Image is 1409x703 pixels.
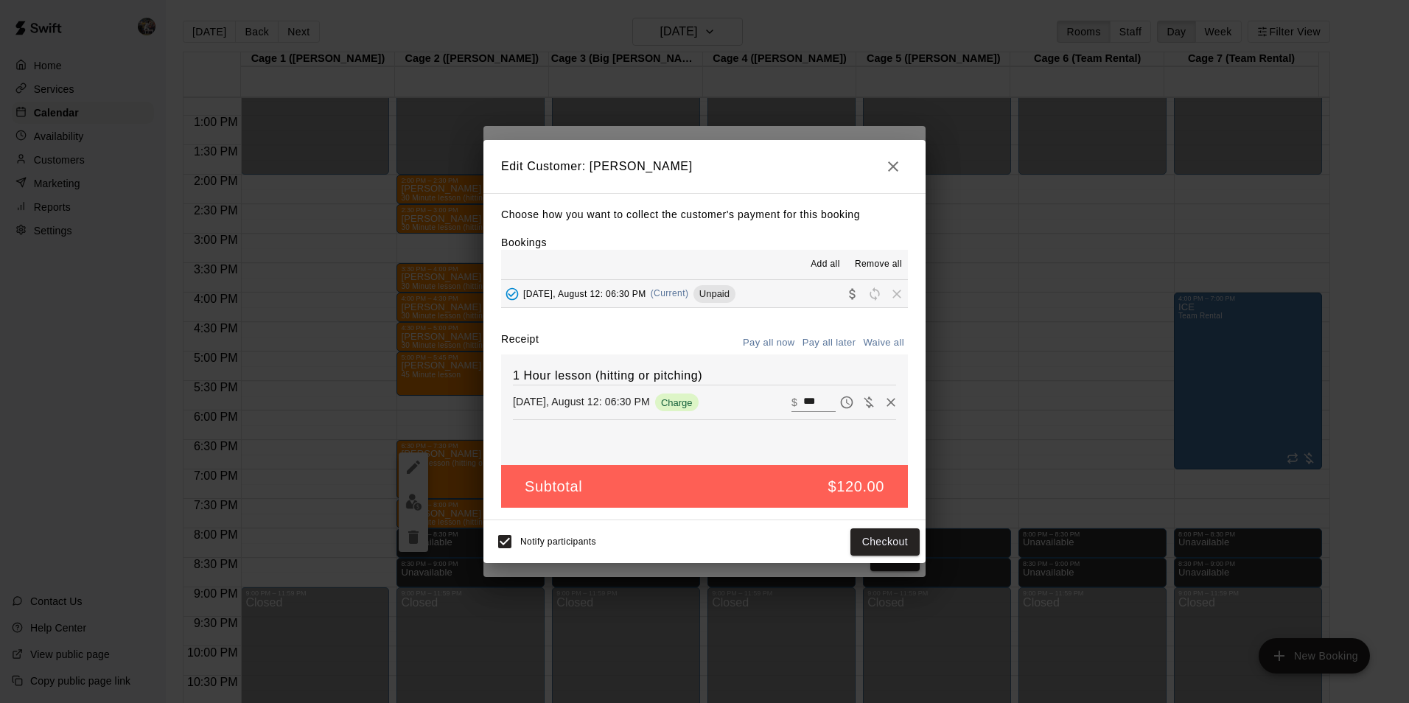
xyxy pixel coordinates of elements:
span: Pay later [836,395,858,408]
span: Unpaid [693,288,735,299]
button: Waive all [859,332,908,354]
span: Charge [655,397,699,408]
button: Added - Collect Payment [501,283,523,305]
h5: Subtotal [525,477,582,497]
p: [DATE], August 12: 06:30 PM [513,394,650,409]
span: Reschedule [864,287,886,298]
h6: 1 Hour lesson (hitting or pitching) [513,366,896,385]
button: Added - Collect Payment[DATE], August 12: 06:30 PM(Current)UnpaidCollect paymentRescheduleRemove [501,280,908,307]
h5: $120.00 [828,477,885,497]
span: (Current) [651,288,689,298]
span: [DATE], August 12: 06:30 PM [523,288,646,298]
button: Remove [880,391,902,413]
span: Remove all [855,257,902,272]
span: Add all [811,257,840,272]
button: Add all [802,253,849,276]
button: Pay all later [799,332,860,354]
button: Pay all now [739,332,799,354]
span: Remove [886,287,908,298]
p: Choose how you want to collect the customer's payment for this booking [501,206,908,224]
h2: Edit Customer: [PERSON_NAME] [483,140,926,193]
label: Bookings [501,237,547,248]
p: $ [791,395,797,410]
label: Receipt [501,332,539,354]
span: Collect payment [842,287,864,298]
button: Checkout [850,528,920,556]
button: Remove all [849,253,908,276]
span: Notify participants [520,537,596,548]
span: Waive payment [858,395,880,408]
